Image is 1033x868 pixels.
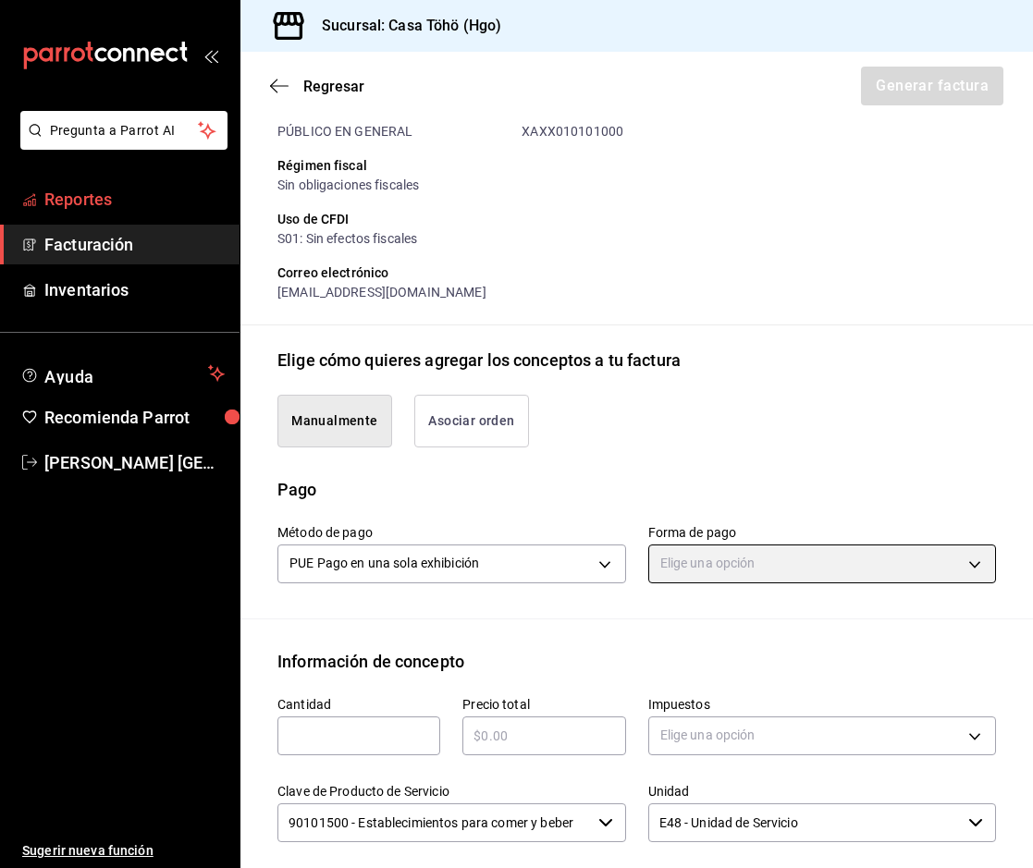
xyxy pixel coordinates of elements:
span: Ayuda [44,362,201,385]
span: Facturación [44,232,225,257]
input: Elige una opción [277,803,591,842]
h3: Sucursal: Casa Töhö (Hgo) [307,15,501,37]
div: Pago [277,477,317,502]
div: PÚBLICO EN GENERAL [277,122,507,141]
div: Correo electrónico [277,263,996,283]
span: Inventarios [44,277,225,302]
button: Asociar orden [414,395,529,447]
div: S01: Sin efectos fiscales [277,229,996,249]
div: Uso de CFDI [277,210,996,229]
a: Pregunta a Parrot AI [13,134,228,153]
span: Pregunta a Parrot AI [50,121,199,141]
div: Elige una opción [648,544,997,583]
label: Unidad [648,784,997,797]
div: Sin obligaciones fiscales [277,176,996,195]
button: open_drawer_menu [203,48,218,63]
div: Régimen fiscal [277,156,996,176]
label: Método de pago [277,525,626,538]
span: Sugerir nueva función [22,841,225,861]
div: Información de concepto [277,649,464,674]
div: Elige una opción [648,716,997,755]
span: PUE Pago en una sola exhibición [289,554,479,572]
div: XAXX010101000 [522,122,751,141]
input: $0.00 [462,725,625,747]
label: Impuestos [648,697,997,710]
label: Precio total [462,697,625,710]
label: Clave de Producto de Servicio [277,784,626,797]
div: Elige cómo quieres agregar los conceptos a tu factura [277,348,681,373]
span: Reportes [44,187,225,212]
label: Cantidad [277,697,440,710]
span: [PERSON_NAME] [GEOGRAPHIC_DATA][PERSON_NAME] [44,450,225,475]
label: Forma de pago [648,525,997,538]
span: Regresar [303,78,364,95]
input: Elige una opción [648,803,962,842]
button: Regresar [270,78,364,95]
div: [EMAIL_ADDRESS][DOMAIN_NAME] [277,283,996,302]
button: Manualmente [277,395,392,447]
span: Recomienda Parrot [44,405,225,430]
button: Pregunta a Parrot AI [20,111,228,150]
